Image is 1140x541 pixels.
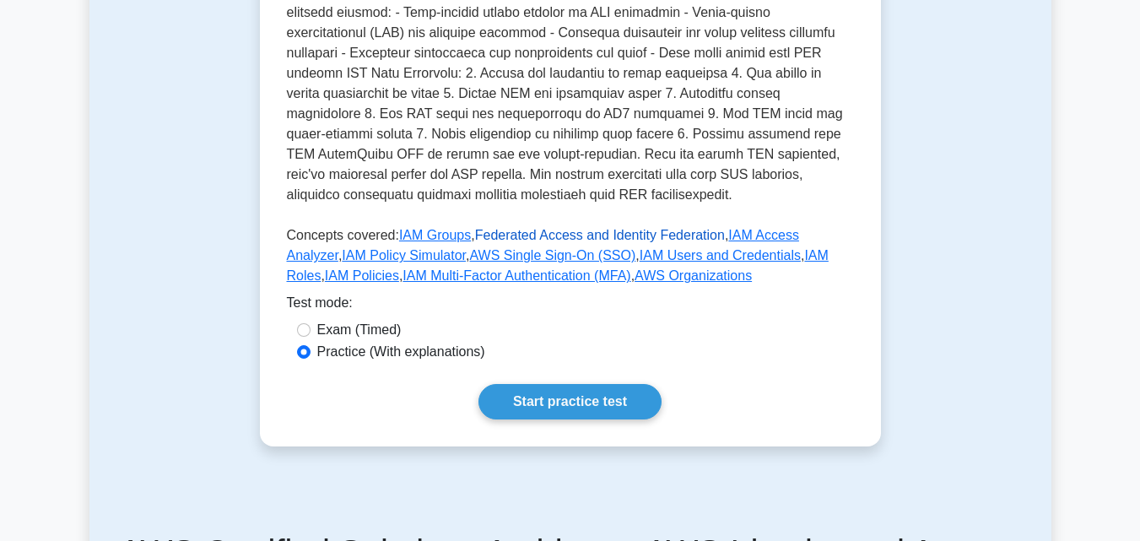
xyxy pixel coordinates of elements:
a: IAM Policy Simulator [342,248,466,262]
a: IAM Multi-Factor Authentication (MFA) [403,268,630,283]
p: Concepts covered: , , , , , , , , , [287,225,854,293]
a: IAM Users and Credentials [640,248,801,262]
a: AWS Organizations [635,268,752,283]
a: Start practice test [478,384,662,419]
a: Federated Access and Identity Federation [475,228,725,242]
a: IAM Groups [399,228,471,242]
a: AWS Single Sign-On (SSO) [470,248,636,262]
label: Practice (With explanations) [317,342,485,362]
div: Test mode: [287,293,854,320]
label: Exam (Timed) [317,320,402,340]
a: IAM Policies [325,268,399,283]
